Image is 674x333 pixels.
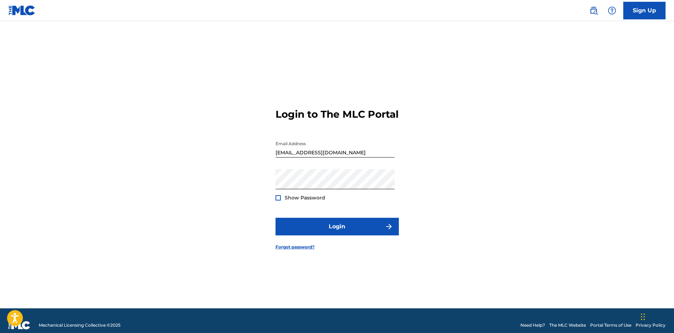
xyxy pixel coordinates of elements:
[590,322,631,328] a: Portal Terms of Use
[8,321,30,329] img: logo
[605,4,619,18] div: Help
[285,195,325,201] span: Show Password
[8,5,36,16] img: MLC Logo
[623,2,666,19] a: Sign Up
[549,322,586,328] a: The MLC Website
[639,299,674,333] iframe: Chat Widget
[276,218,399,235] button: Login
[587,4,601,18] a: Public Search
[641,306,645,327] div: Drag
[276,108,398,121] h3: Login to The MLC Portal
[520,322,545,328] a: Need Help?
[276,244,315,250] a: Forgot password?
[39,322,120,328] span: Mechanical Licensing Collective © 2025
[589,6,598,15] img: search
[385,222,393,231] img: f7272a7cc735f4ea7f67.svg
[636,322,666,328] a: Privacy Policy
[608,6,616,15] img: help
